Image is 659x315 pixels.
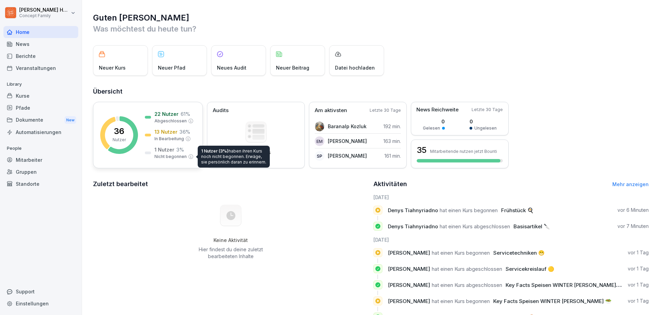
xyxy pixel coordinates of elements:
p: Gelesen [423,125,440,131]
span: 1 Nutzer (3%) [201,148,229,154]
p: 192 min. [383,123,401,130]
p: Letzte 30 Tage [472,107,503,113]
p: Datei hochladen [335,64,375,71]
p: Nutzer [113,137,126,143]
span: hat einen Kurs begonnen [432,298,490,304]
div: SP [315,151,324,161]
span: hat einen Kurs abgeschlossen [432,282,502,288]
p: Letzte 30 Tage [370,107,401,113]
p: Neuer Pfad [158,64,185,71]
p: Neuer Beitrag [276,64,309,71]
p: vor 6 Minuten [617,207,649,214]
span: [PERSON_NAME] [388,298,430,304]
a: Gruppen [3,166,78,178]
h2: Übersicht [93,87,649,96]
p: Library [3,79,78,90]
a: DokumenteNew [3,114,78,126]
a: Automatisierungen [3,126,78,138]
p: 36 % [180,128,190,135]
p: 3 % [176,146,184,153]
p: Concept Family [19,13,69,18]
p: Audits [213,107,229,114]
p: vor 1 Tag [628,281,649,288]
p: vor 7 Minuten [617,223,649,230]
span: hat einen Kurs begonnen [440,207,498,214]
p: Baranalp Kozluk [328,123,367,130]
p: Ungelesen [474,125,497,131]
span: [PERSON_NAME] [388,282,430,288]
p: [PERSON_NAME] [328,137,367,145]
span: Servicekreislauf 🟡 [506,266,554,272]
h6: [DATE] [373,236,649,243]
span: [PERSON_NAME] [388,266,430,272]
h2: Zuletzt bearbeitet [93,179,369,189]
p: 0 [470,118,497,125]
span: Key Facts Speisen WINTER [PERSON_NAME] 🥗 [493,298,612,304]
p: [PERSON_NAME] [328,152,367,159]
p: vor 1 Tag [628,249,649,256]
p: vor 1 Tag [628,298,649,304]
p: 13 Nutzer [154,128,177,135]
p: People [3,143,78,154]
p: 61 % [181,110,190,118]
a: Mehr anzeigen [612,181,649,187]
a: Einstellungen [3,298,78,310]
span: hat einen Kurs begonnen [432,250,490,256]
p: 1 Nutzer [154,146,174,153]
div: haben ihren Kurs noch nicht begonnen. Erwäge, sie persönlich daran zu erinnern. [198,146,270,168]
p: Nicht begonnen [154,154,187,160]
h6: [DATE] [373,194,649,201]
p: Neues Audit [217,64,246,71]
h2: Aktivitäten [373,179,407,189]
a: Mitarbeiter [3,154,78,166]
p: vor 1 Tag [628,265,649,272]
a: News [3,38,78,50]
span: Denys Tiahnyriadno [388,207,438,214]
div: Dokumente [3,114,78,126]
div: EM [315,136,324,146]
div: New [65,116,76,124]
p: 36 [114,127,124,135]
a: Standorte [3,178,78,190]
p: Was möchtest du heute tun? [93,23,649,34]
span: Frühstück 🍳 [501,207,534,214]
img: sr2ten894h8x69xldjs82xc4.png [315,122,324,131]
span: Denys Tiahnyriadno [388,223,438,230]
h3: 35 [417,144,427,156]
p: Am aktivsten [315,107,347,114]
p: Mitarbeitende nutzen jetzt Bounti [430,149,497,154]
a: Kurse [3,90,78,102]
p: Abgeschlossen [154,118,187,124]
p: 163 min. [383,137,401,145]
a: Pfade [3,102,78,114]
p: Neuer Kurs [99,64,126,71]
span: hat einen Kurs abgeschlossen [440,223,510,230]
p: [PERSON_NAME] Huttarsch [19,7,69,13]
p: News Reichweite [416,106,459,114]
p: 0 [423,118,445,125]
h1: Guten [PERSON_NAME] [93,12,649,23]
a: Home [3,26,78,38]
div: Support [3,286,78,298]
p: Hier findest du deine zuletzt bearbeiteten Inhalte [196,246,265,260]
a: Berichte [3,50,78,62]
span: Key Facts Speisen WINTER [PERSON_NAME] 🥗 [506,282,624,288]
span: [PERSON_NAME] [388,250,430,256]
a: Veranstaltungen [3,62,78,74]
span: hat einen Kurs abgeschlossen [432,266,502,272]
p: 161 min. [384,152,401,159]
h5: Keine Aktivität [196,237,265,243]
p: 22 Nutzer [154,110,178,118]
span: Servicetechniken 😁 [493,250,545,256]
